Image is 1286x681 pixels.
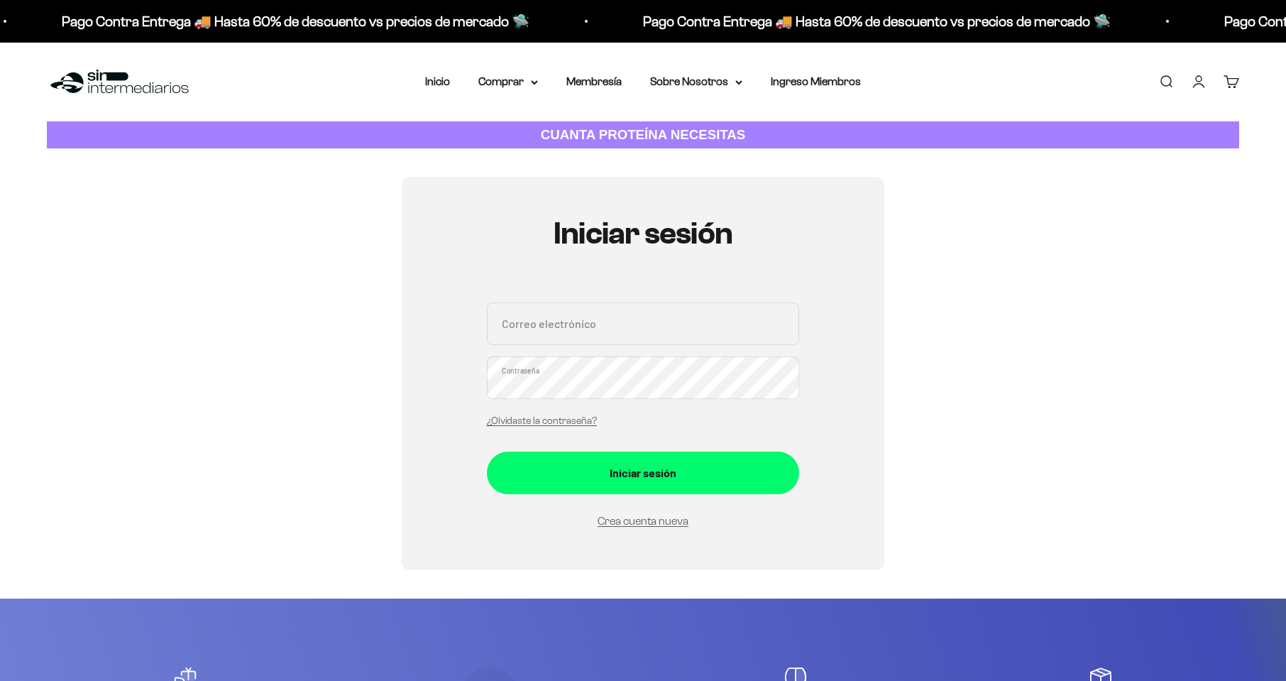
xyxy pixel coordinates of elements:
a: Inicio [425,75,450,87]
div: Iniciar sesión [515,464,771,482]
p: Pago Contra Entrega 🚚 Hasta 60% de descuento vs precios de mercado 🛸 [55,10,523,33]
button: Iniciar sesión [487,452,799,494]
h1: Iniciar sesión [487,217,799,251]
a: ¿Olvidaste la contraseña? [487,415,597,426]
summary: Comprar [478,72,538,91]
a: Membresía [566,75,622,87]
summary: Sobre Nosotros [650,72,742,91]
strong: CUANTA PROTEÍNA NECESITAS [541,127,746,142]
a: Ingreso Miembros [771,75,861,87]
a: Crea cuenta nueva [598,515,688,527]
a: CUANTA PROTEÍNA NECESITAS [47,121,1239,149]
p: Pago Contra Entrega 🚚 Hasta 60% de descuento vs precios de mercado 🛸 [637,10,1104,33]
